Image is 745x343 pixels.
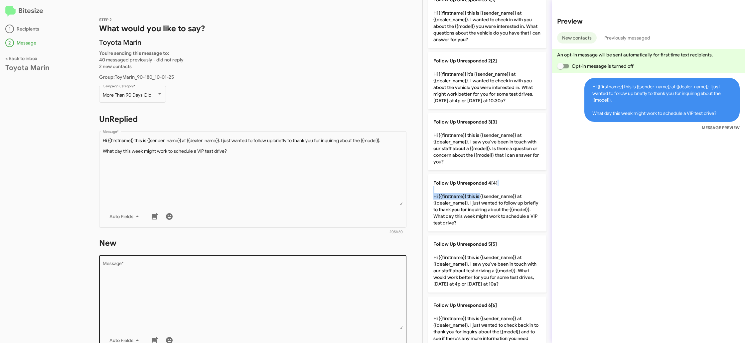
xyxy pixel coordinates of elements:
b: Group: [99,74,115,80]
p: Toyota Marin [99,39,406,46]
div: Toyota Marin [5,64,77,71]
mat-hint: 205/450 [389,230,403,234]
p: Hi {{firstname}} it's {{sender_name}} at {{dealer_name}}. I wanted to check in with you about the... [428,52,546,109]
b: You're sending this message to: [99,50,169,56]
span: New contacts [562,32,592,43]
p: Hi {{firstname}} this is {{sender_name}} at {{dealer_name}}. I just wanted to follow up briefly t... [428,174,546,231]
p: An opt-in message will be sent automatically for first time text recipients. [557,51,740,58]
div: 1 [5,25,14,33]
span: Follow Up Unresponded 4[4] [433,180,498,186]
h2: Preview [557,16,740,27]
span: Opt-in message is turned off [572,62,634,70]
span: 2 new contacts [99,63,132,69]
div: Recipients [5,25,77,33]
span: Previously messaged [604,32,650,43]
h1: New [99,238,406,248]
a: < Back to inbox [5,55,37,61]
div: 2 [5,39,14,47]
span: More Than 90 Days Old [103,92,151,98]
span: Follow Up Unresponded 3[3] [433,119,497,125]
small: MESSAGE PREVIEW [702,125,740,131]
span: 40 messaged previously - did not reply [99,57,184,63]
span: ToyMarin_90-180_10-01-25 [99,74,174,80]
span: Follow Up Unresponded 5[5] [433,241,497,247]
img: logo-minimal.svg [5,6,16,17]
div: Message [5,39,77,47]
h1: What would you like to say? [99,23,406,34]
span: STEP 2 [99,17,112,22]
button: Auto Fields [104,211,147,222]
p: Hi {{firstname}} this is {{sender_name}} at {{dealer_name}}. I saw you've been in touch with our ... [428,235,546,293]
button: Previously messaged [599,32,655,43]
span: Follow Up Unresponded 6[6] [433,302,497,308]
h2: Bitesize [5,6,77,17]
span: Hi {{firstname}} this is {{sender_name}} at {{dealer_name}}. I just wanted to follow up briefly t... [584,78,740,122]
span: Auto Fields [109,211,141,222]
button: New contacts [557,32,597,43]
span: Follow Up Unresponded 2[2] [433,58,497,64]
p: Hi {{firstname}} this is {{sender_name}} at {{dealer_name}}. I saw you've been in touch with our ... [428,113,546,170]
h1: UnReplied [99,114,406,125]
